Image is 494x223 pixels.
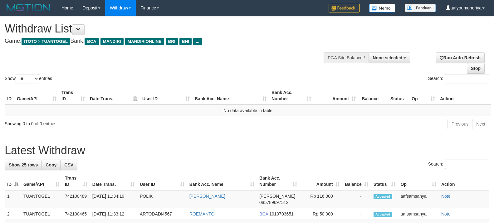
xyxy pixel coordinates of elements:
td: 742100465 [62,208,90,220]
span: ITOTO > TUANTOGEL [22,38,70,45]
img: panduan.png [405,4,436,12]
span: CSV [64,162,73,167]
th: Balance [358,87,388,105]
td: Rp 50,000 [300,208,342,220]
th: Date Trans.: activate to sort column ascending [90,172,137,190]
td: [DATE] 11:33:12 [90,208,137,220]
span: Accepted [374,212,392,217]
span: Copy [46,162,56,167]
span: Copy 085789697512 to clipboard [259,200,288,205]
th: Bank Acc. Name: activate to sort column ascending [187,172,257,190]
a: Previous [448,119,472,129]
h4: Game: Bank: [5,38,323,44]
span: ... [193,38,202,45]
h1: Latest Withdraw [5,144,489,157]
td: aafsamsanya [398,190,438,208]
a: Run Auto-Refresh [436,52,485,63]
th: Bank Acc. Number: activate to sort column ascending [257,172,300,190]
td: Rp 116,000 [300,190,342,208]
a: Show 25 rows [5,160,42,170]
a: Stop [467,63,485,74]
a: Note [441,194,451,199]
span: BCA [85,38,99,45]
label: Search: [428,160,489,169]
td: No data available in table [5,105,491,116]
th: Op: activate to sort column ascending [409,87,438,105]
td: aafsamsanya [398,208,438,220]
th: Amount: activate to sort column ascending [314,87,358,105]
a: Note [441,211,451,216]
th: Status: activate to sort column ascending [371,172,398,190]
th: User ID: activate to sort column ascending [137,172,187,190]
th: Game/API: activate to sort column ascending [14,87,59,105]
th: Date Trans.: activate to sort column descending [87,87,140,105]
input: Search: [445,74,489,83]
th: Status [388,87,409,105]
select: Showentries [16,74,39,83]
th: User ID: activate to sort column ascending [140,87,192,105]
a: Copy [42,160,61,170]
span: Accepted [374,194,392,199]
th: ID: activate to sort column descending [5,172,21,190]
a: [PERSON_NAME] [189,194,225,199]
a: CSV [60,160,77,170]
td: - [342,208,371,220]
td: TUANTOGEL [21,208,62,220]
span: MANDIRIONLINE [125,38,164,45]
th: Trans ID: activate to sort column ascending [59,87,87,105]
img: MOTION_logo.png [5,3,52,12]
span: BCA [259,211,268,216]
td: 2 [5,208,21,220]
td: - [342,190,371,208]
span: None selected [373,55,402,60]
input: Search: [445,160,489,169]
th: Balance: activate to sort column ascending [342,172,371,190]
span: BNI [179,38,192,45]
span: Copy 1010703651 to clipboard [269,211,294,216]
td: 742100489 [62,190,90,208]
span: BRI [166,38,178,45]
th: Trans ID: activate to sort column ascending [62,172,90,190]
button: None selected [369,52,410,63]
label: Show entries [5,74,52,83]
td: ARTODADI4567 [137,208,187,220]
img: Feedback.jpg [329,4,360,12]
span: MANDIRI [100,38,124,45]
span: [PERSON_NAME] [259,194,295,199]
td: POLIK [137,190,187,208]
th: Bank Acc. Number: activate to sort column ascending [269,87,314,105]
img: Button%20Memo.svg [369,4,395,12]
th: Action [439,172,489,190]
th: ID [5,87,14,105]
div: Showing 0 to 0 of 0 entries [5,118,201,127]
span: Show 25 rows [9,162,38,167]
a: ROEMANTO [189,211,215,216]
th: Bank Acc. Name: activate to sort column ascending [192,87,269,105]
td: TUANTOGEL [21,190,62,208]
div: PGA Site Balance / [324,52,369,63]
td: 1 [5,190,21,208]
th: Amount: activate to sort column ascending [300,172,342,190]
h1: Withdraw List [5,22,323,35]
label: Search: [428,74,489,83]
a: Next [472,119,489,129]
th: Op: activate to sort column ascending [398,172,438,190]
td: [DATE] 11:34:19 [90,190,137,208]
th: Action [438,87,491,105]
th: Game/API: activate to sort column ascending [21,172,62,190]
